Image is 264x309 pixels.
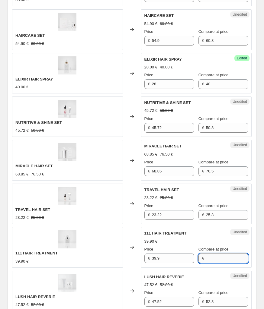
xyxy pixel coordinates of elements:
span: € [148,256,150,260]
span: Unedited [233,273,247,278]
img: Fotosnewweb_packs_80x.jpg [58,100,76,118]
span: 25.80 € [31,215,44,220]
span: € [202,169,204,173]
span: € [202,38,204,43]
span: 52.80 € [160,282,173,287]
span: Price [144,73,153,77]
span: € [202,82,204,86]
span: 50.80 € [31,128,44,133]
span: Unedited [233,143,247,147]
span: € [148,38,150,43]
img: Sintitulo-1_80x.jpg [58,187,76,205]
span: 25.80 € [160,195,173,200]
span: LUSH HAIR REVERIE [144,275,184,279]
span: 47.52 € [144,282,157,287]
span: Compare at price [198,160,229,164]
span: TRAVEL HAIR SET [15,207,50,212]
span: 111 HAIR TREATMENT [144,231,187,235]
span: € [148,125,150,130]
span: Compare at price [198,203,229,208]
span: € [202,256,204,260]
span: € [148,169,150,173]
span: HAIRCARE SET [144,13,174,18]
span: 40.00 € [160,65,173,69]
span: 52.80 € [31,302,44,307]
span: NUTRITIVE & SHINE SET [144,100,191,105]
img: LushHairReveire_enhanced_80x.png [58,274,76,292]
span: Compare at price [198,247,229,251]
span: ELIXIR HAIR SPRAY [144,57,182,61]
span: Compare at price [198,290,229,295]
span: 68.85 € [15,172,28,176]
span: TRAVEL HAIR SET [144,188,179,192]
img: Fotosnewweb122_80x.jpg [58,143,76,161]
span: Compare at price [198,73,229,77]
span: € [202,213,204,217]
span: Compare at price [198,116,229,121]
span: € [148,299,150,304]
span: Price [144,116,153,121]
span: Price [144,290,153,295]
span: Unedited [233,12,247,17]
span: NUTRITIVE & SHINE SET [15,120,62,125]
span: MIRACLE HAIR SET [144,144,182,148]
span: 68.85 € [144,152,157,156]
span: Compare at price [198,29,229,34]
span: Unedited [233,230,247,235]
span: HAIRCARE SET [15,33,45,38]
span: 39.90 € [15,259,28,263]
img: fotosweb4_80x.jpg [58,13,76,31]
span: Unedited [233,99,247,104]
span: 39.90 € [144,239,157,244]
span: € [202,125,204,130]
span: 45.72 € [144,108,157,113]
span: 47.52 € [15,302,28,307]
span: Price [144,203,153,208]
span: 23.22 € [15,215,28,220]
span: 76.50 € [31,172,44,176]
span: 54.90 € [144,21,157,26]
span: MIRACLE HAIR SET [15,164,53,168]
span: 54.90 € [15,41,28,46]
span: 40.00 € [15,85,28,89]
span: Price [144,160,153,164]
img: hairspray_ficha_80x.jpg [58,56,76,74]
img: Masqmai_abril209820_80x.jpg [58,230,76,248]
span: Price [144,29,153,34]
span: 50.80 € [160,108,173,113]
span: LUSH HAIR REVERIE [15,295,55,299]
span: 60.80 € [31,41,44,46]
span: 60.80 € [160,21,173,26]
span: Unedited [233,186,247,191]
span: 76.50 € [160,152,173,156]
span: € [148,82,150,86]
span: Price [144,247,153,251]
span: € [148,213,150,217]
span: Edited [237,56,247,61]
span: 23.22 € [144,195,157,200]
span: 45.72 € [15,128,28,133]
span: 28.00 € [144,65,157,69]
span: ELIXIR HAIR SPRAY [15,77,53,81]
span: 111 HAIR TREATMENT [15,251,58,255]
span: € [202,299,204,304]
